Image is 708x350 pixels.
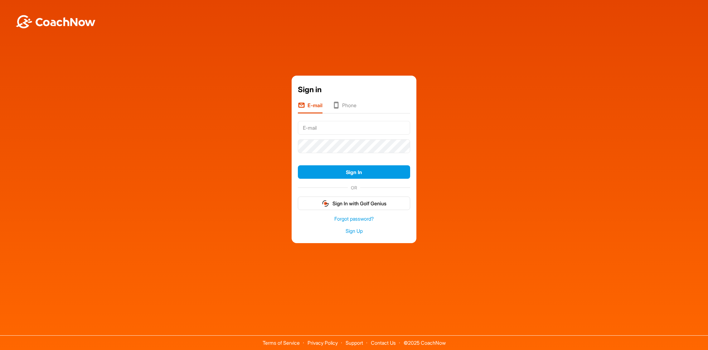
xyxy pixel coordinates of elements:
[298,215,410,222] a: Forgot password?
[298,227,410,235] a: Sign Up
[400,336,449,345] span: © 2025 CoachNow
[298,121,410,135] input: E-mail
[263,340,300,346] a: Terms of Service
[371,340,396,346] a: Contact Us
[332,102,356,113] li: Phone
[298,197,410,210] button: Sign In with Golf Genius
[298,165,410,179] button: Sign In
[298,84,410,95] div: Sign in
[346,340,363,346] a: Support
[15,15,96,28] img: BwLJSsUCoWCh5upNqxVrqldRgqLPVwmV24tXu5FoVAoFEpwwqQ3VIfuoInZCoVCoTD4vwADAC3ZFMkVEQFDAAAAAElFTkSuQmCC
[348,184,360,191] span: OR
[308,340,338,346] a: Privacy Policy
[298,102,322,113] li: E-mail
[322,200,329,207] img: gg_logo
